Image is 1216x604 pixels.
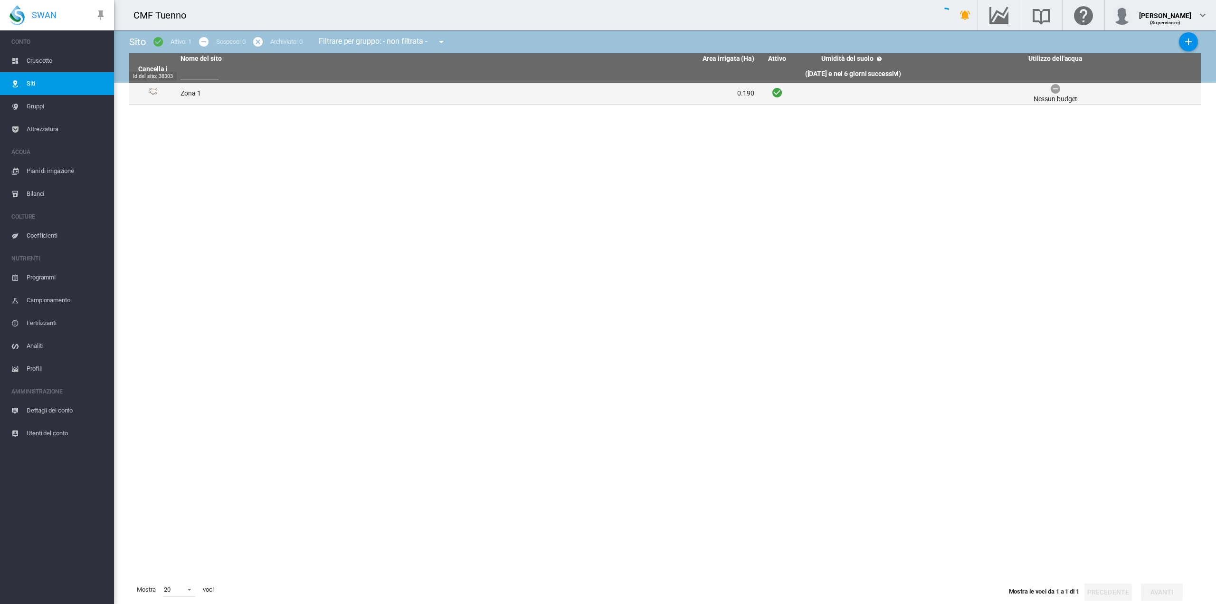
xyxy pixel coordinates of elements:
span: Mostra le voci da 1 a 1 di 1 [1009,588,1079,595]
span: Coefficienti [27,224,106,247]
span: voci [199,582,218,598]
span: COLTURE [11,209,106,224]
span: Mostra [133,582,159,598]
span: Utenti del conto [27,422,106,445]
span: Analiti [27,335,106,357]
span: Attrezzatura [27,118,106,141]
div: [PERSON_NAME] [1139,7,1191,17]
md-icon: icon-pin [95,10,106,21]
th: Attivo [758,53,796,65]
td: Zona 1 [177,83,467,104]
th: Area irrigata (Ha) [467,53,758,65]
th: ([DATE] e nei 6 giorni successivi) [796,65,910,83]
span: Fertilizzanti [27,312,106,335]
md-icon: icon-chevron-down [1197,10,1208,21]
span: Programmi [27,266,106,289]
a: Cancella i filtri [138,65,168,82]
md-icon: Vai all'hub dei dati [988,10,1010,21]
button: icon-menu-down [432,32,451,51]
md-tooltip: Id del sito: 38303 [129,72,176,81]
md-icon: icon-bell-ring [959,10,971,21]
button: icon-bell-ring [956,6,975,25]
md-icon: icon-help-circle [874,53,885,65]
md-icon: icon-plus [1183,36,1194,48]
span: Profili [27,357,106,380]
span: CONTO [11,34,106,49]
th: Umidità del suolo [796,53,910,65]
span: Piani di irrigazione [27,160,106,182]
md-icon: icon-cancel [252,36,264,48]
div: Id del sito: 38303 [133,88,173,99]
tr: Id del sito: 38303 Zona 1 0.190 Nessun budget [129,83,1201,105]
span: Gruppi [27,95,106,118]
md-icon: icon-checkbox-marked-circle [152,36,164,48]
img: profile.jpg [1112,6,1131,25]
div: 20 [164,586,171,593]
div: Archiviato: 0 [270,38,303,46]
span: Dettagli del conto [27,399,106,422]
td: 0.190 [467,83,758,104]
md-icon: icon-minus-circle [198,36,209,48]
span: Campionamento [27,289,106,312]
span: Bilanci [27,182,106,205]
span: (Supervisore) [1150,20,1180,25]
button: Aggiungere un nuovo sito, definire la data di inizio [1179,32,1198,51]
button: Precedente [1084,584,1132,601]
span: Cruscotto [27,49,106,72]
div: Attivo: 1 [171,38,191,46]
span: Sito [129,36,146,48]
th: Utilizzo dell'acqua [910,53,1201,65]
div: Filtrare per gruppo: - non filtrata - [312,32,453,51]
div: Nessun budget [1034,95,1078,104]
span: NUTRIENTI [11,251,106,266]
th: Nome del sito [177,53,467,65]
md-icon: Fare clic qui per ottenere assistenza [1072,10,1095,21]
span: AMMINISTRAZIONE [11,384,106,399]
button: Avanti [1141,584,1183,601]
span: ACQUA [11,144,106,160]
div: Sospeso: 0 [216,38,246,46]
span: Siti [27,72,106,95]
md-icon: Ricerca nella base di conoscenze [1030,10,1053,21]
span: SWAN [32,9,57,21]
img: 1.svg [147,88,159,99]
div: CMF Tuenno [133,9,195,22]
md-icon: icon-menu-down [436,36,447,48]
img: SWAN-Landscape-Logo-Colour-drop.png [9,5,25,25]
